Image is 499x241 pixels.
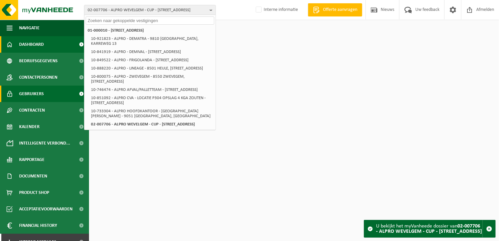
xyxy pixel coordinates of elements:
[88,28,144,33] strong: 01-000010 - [STREET_ADDRESS]
[19,69,57,86] span: Contactpersonen
[89,128,214,137] li: 02-007702 - [PERSON_NAME] - ROB - [STREET_ADDRESS]
[89,86,214,94] li: 10-746474 - ALPRO AFVAL/PALLETTEAM - [STREET_ADDRESS]
[19,102,45,119] span: Contracten
[89,120,214,128] li: 02-007706 - ALPRO WEVELGEM - CUP - [STREET_ADDRESS]
[19,36,44,53] span: Dashboard
[89,72,214,86] li: 10-800075 - ALPRO - ZWEVEGEM - 8550 ZWEVEGEM, [STREET_ADDRESS]
[19,201,73,217] span: Acceptatievoorwaarden
[19,151,44,168] span: Rapportage
[89,48,214,56] li: 10-841919 - ALPRO - DEMIVAL - [STREET_ADDRESS]
[254,5,298,15] label: Interne informatie
[19,135,70,151] span: Intelligente verbond...
[89,64,214,72] li: 10-888220 - ALPRO - LINEAGE - 8501 HEULE, [STREET_ADDRESS]
[89,94,214,107] li: 10-851092 - ALPRO CVA - LOCATIE P304 OPSLAG 4 KGA ZOUTEN - [STREET_ADDRESS]
[19,184,49,201] span: Product Shop
[376,220,483,237] div: U bekijkt het myVanheede dossier van
[19,119,40,135] span: Kalender
[376,224,482,234] strong: 02-007706 - ALPRO WEVELGEM - CUP - [STREET_ADDRESS]
[19,53,58,69] span: Bedrijfsgegevens
[308,3,362,16] a: Offerte aanvragen
[89,35,214,48] li: 10-921823 - ALPRO - DEMATRA - 9810 [GEOGRAPHIC_DATA], KARREWEG 13
[86,16,214,25] input: Zoeken naar gekoppelde vestigingen
[89,56,214,64] li: 10-849522 - ALPRO - FRIGOLANDA - [STREET_ADDRESS]
[89,107,214,120] li: 10-733304 - ALPRO HOOFDKANTOOR - [GEOGRAPHIC_DATA][PERSON_NAME] - 9051 [GEOGRAPHIC_DATA], [GEOGRA...
[19,168,47,184] span: Documenten
[84,5,216,15] button: 02-007706 - ALPRO WEVELGEM - CUP - [STREET_ADDRESS]
[19,217,57,234] span: Financial History
[321,7,359,13] span: Offerte aanvragen
[19,20,40,36] span: Navigatie
[19,86,44,102] span: Gebruikers
[88,5,207,15] span: 02-007706 - ALPRO WEVELGEM - CUP - [STREET_ADDRESS]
